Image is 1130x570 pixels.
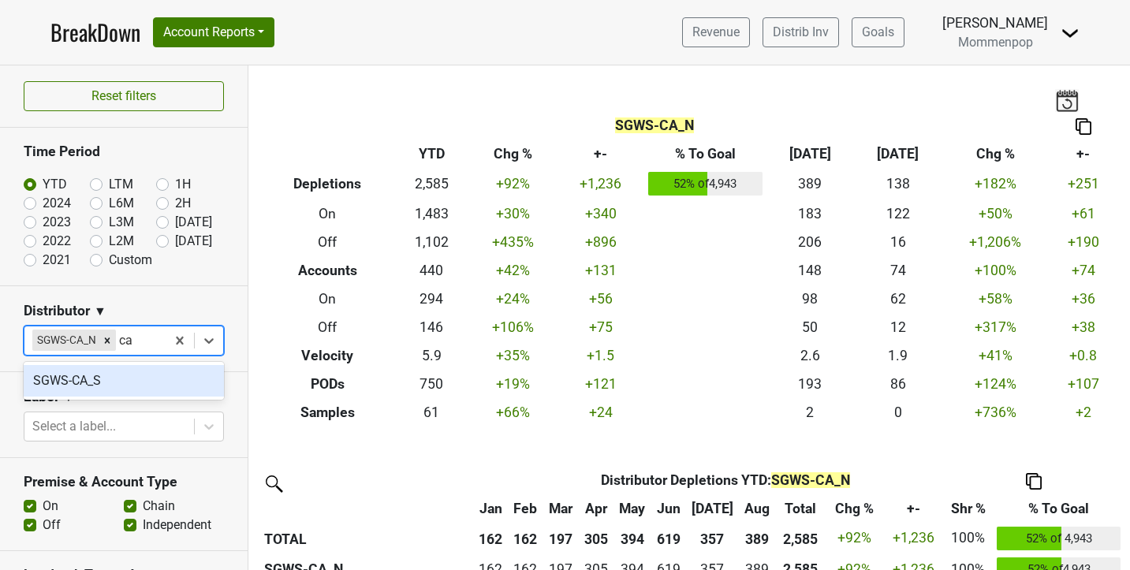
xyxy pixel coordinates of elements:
[1048,256,1118,285] td: +74
[943,494,993,523] th: Shr %: activate to sort column ascending
[468,370,557,398] td: +19 %
[854,398,942,427] td: 0
[468,398,557,427] td: +66 %
[394,341,468,370] td: 5.9
[394,228,468,256] td: 1,102
[260,199,394,228] th: On
[94,302,106,321] span: ▼
[43,516,61,535] label: Off
[854,256,942,285] td: 74
[825,494,884,523] th: Chg %: activate to sort column ascending
[854,228,942,256] td: 16
[613,523,651,554] th: 394
[557,285,645,313] td: +56
[739,523,775,554] th: 389
[651,523,686,554] th: 619
[109,251,152,270] label: Custom
[557,169,645,200] td: +1,236
[942,313,1049,341] td: +317 %
[260,470,285,495] img: filter
[43,175,67,194] label: YTD
[1048,199,1118,228] td: +61
[1061,24,1080,43] img: Dropdown Menu
[557,140,645,169] th: +-
[43,497,58,516] label: On
[153,17,274,47] button: Account Reports
[993,494,1124,523] th: % To Goal: activate to sort column ascending
[468,228,557,256] td: +435 %
[854,285,942,313] td: 62
[1048,398,1118,427] td: +2
[615,117,694,133] span: SGWS-CA_N
[942,140,1049,169] th: Chg %
[651,494,686,523] th: Jun: activate to sort column ascending
[766,370,854,398] td: 193
[557,228,645,256] td: +896
[1026,473,1042,490] img: Copy to clipboard
[1048,169,1118,200] td: +251
[942,169,1049,200] td: +182 %
[1048,140,1118,169] th: +-
[1048,228,1118,256] td: +190
[260,523,474,554] th: TOTAL
[837,530,871,546] span: +92%
[24,303,90,319] h3: Distributor
[394,398,468,427] td: 61
[766,313,854,341] td: 50
[394,199,468,228] td: 1,483
[771,472,850,488] span: SGWS-CA_N
[43,194,71,213] label: 2024
[468,140,557,169] th: Chg %
[50,16,140,49] a: BreakDown
[468,256,557,285] td: +42 %
[644,140,766,169] th: % To Goal
[943,523,993,554] td: 100%
[766,398,854,427] td: 2
[685,494,739,523] th: Jul: activate to sort column ascending
[775,523,825,554] th: 2,585
[1048,313,1118,341] td: +38
[1048,370,1118,398] td: +107
[260,169,394,200] th: Depletions
[43,213,71,232] label: 2023
[43,251,71,270] label: 2021
[942,199,1049,228] td: +50 %
[766,256,854,285] td: 148
[468,313,557,341] td: +106 %
[766,169,854,200] td: 389
[766,341,854,370] td: 2.6
[394,313,468,341] td: 146
[942,398,1049,427] td: +736 %
[260,341,394,370] th: Velocity
[682,17,750,47] a: Revenue
[1048,285,1118,313] td: +36
[175,175,191,194] label: 1H
[474,523,509,554] th: 162
[175,232,212,251] label: [DATE]
[99,330,116,350] div: Remove SGWS-CA_N
[854,140,942,169] th: [DATE]
[468,169,557,200] td: +92 %
[942,341,1049,370] td: +41 %
[24,365,224,397] div: SGWS-CA_S
[739,494,775,523] th: Aug: activate to sort column ascending
[852,17,904,47] a: Goals
[260,313,394,341] th: Off
[24,143,224,160] h3: Time Period
[766,228,854,256] td: 206
[468,341,557,370] td: +35 %
[613,494,651,523] th: May: activate to sort column ascending
[884,494,943,523] th: +-: activate to sort column ascending
[260,494,474,523] th: &nbsp;: activate to sort column ascending
[394,140,468,169] th: YTD
[508,523,543,554] th: 162
[1048,341,1118,370] td: +0.8
[958,35,1033,50] span: Mommenpop
[394,256,468,285] td: 440
[43,232,71,251] label: 2022
[109,175,133,194] label: LTM
[508,466,943,494] th: Distributor Depletions YTD :
[508,494,543,523] th: Feb: activate to sort column ascending
[579,494,613,523] th: Apr: activate to sort column ascending
[685,523,739,554] th: 357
